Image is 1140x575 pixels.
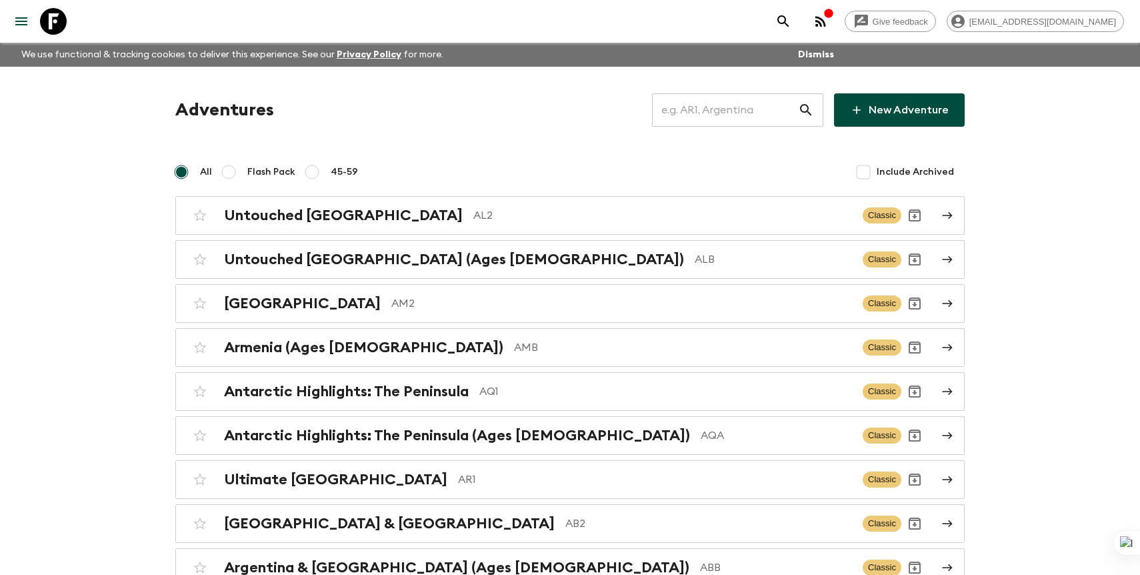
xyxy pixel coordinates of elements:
[834,93,965,127] a: New Adventure
[901,466,928,493] button: Archive
[331,165,358,179] span: 45-59
[877,165,954,179] span: Include Archived
[224,515,555,532] h2: [GEOGRAPHIC_DATA] & [GEOGRAPHIC_DATA]
[175,196,965,235] a: Untouched [GEOGRAPHIC_DATA]AL2ClassicArchive
[565,516,852,532] p: AB2
[175,240,965,279] a: Untouched [GEOGRAPHIC_DATA] (Ages [DEMOGRAPHIC_DATA])ALBClassicArchive
[770,8,797,35] button: search adventures
[175,504,965,543] a: [GEOGRAPHIC_DATA] & [GEOGRAPHIC_DATA]AB2ClassicArchive
[224,427,690,444] h2: Antarctic Highlights: The Peninsula (Ages [DEMOGRAPHIC_DATA])
[901,510,928,537] button: Archive
[863,296,901,312] span: Classic
[901,290,928,317] button: Archive
[8,8,35,35] button: menu
[863,207,901,223] span: Classic
[175,284,965,323] a: [GEOGRAPHIC_DATA]AM2ClassicArchive
[479,384,852,400] p: AQ1
[695,251,852,267] p: ALB
[200,165,212,179] span: All
[901,334,928,361] button: Archive
[337,50,401,59] a: Privacy Policy
[901,246,928,273] button: Archive
[224,295,381,312] h2: [GEOGRAPHIC_DATA]
[458,472,852,488] p: AR1
[224,207,463,224] h2: Untouched [GEOGRAPHIC_DATA]
[175,372,965,411] a: Antarctic Highlights: The PeninsulaAQ1ClassicArchive
[175,97,274,123] h1: Adventures
[947,11,1124,32] div: [EMAIL_ADDRESS][DOMAIN_NAME]
[652,91,798,129] input: e.g. AR1, Argentina
[962,17,1123,27] span: [EMAIL_ADDRESS][DOMAIN_NAME]
[865,17,935,27] span: Give feedback
[247,165,295,179] span: Flash Pack
[224,251,684,268] h2: Untouched [GEOGRAPHIC_DATA] (Ages [DEMOGRAPHIC_DATA])
[224,339,503,356] h2: Armenia (Ages [DEMOGRAPHIC_DATA])
[224,383,469,400] h2: Antarctic Highlights: The Peninsula
[863,384,901,400] span: Classic
[391,296,852,312] p: AM2
[224,471,447,488] h2: Ultimate [GEOGRAPHIC_DATA]
[863,428,901,444] span: Classic
[795,45,837,64] button: Dismiss
[514,340,852,356] p: AMB
[863,251,901,267] span: Classic
[901,422,928,449] button: Archive
[863,516,901,532] span: Classic
[901,202,928,229] button: Archive
[845,11,936,32] a: Give feedback
[863,340,901,356] span: Classic
[701,428,852,444] p: AQA
[175,416,965,455] a: Antarctic Highlights: The Peninsula (Ages [DEMOGRAPHIC_DATA])AQAClassicArchive
[901,378,928,405] button: Archive
[175,328,965,367] a: Armenia (Ages [DEMOGRAPHIC_DATA])AMBClassicArchive
[473,207,852,223] p: AL2
[175,460,965,499] a: Ultimate [GEOGRAPHIC_DATA]AR1ClassicArchive
[16,43,449,67] p: We use functional & tracking cookies to deliver this experience. See our for more.
[863,472,901,488] span: Classic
